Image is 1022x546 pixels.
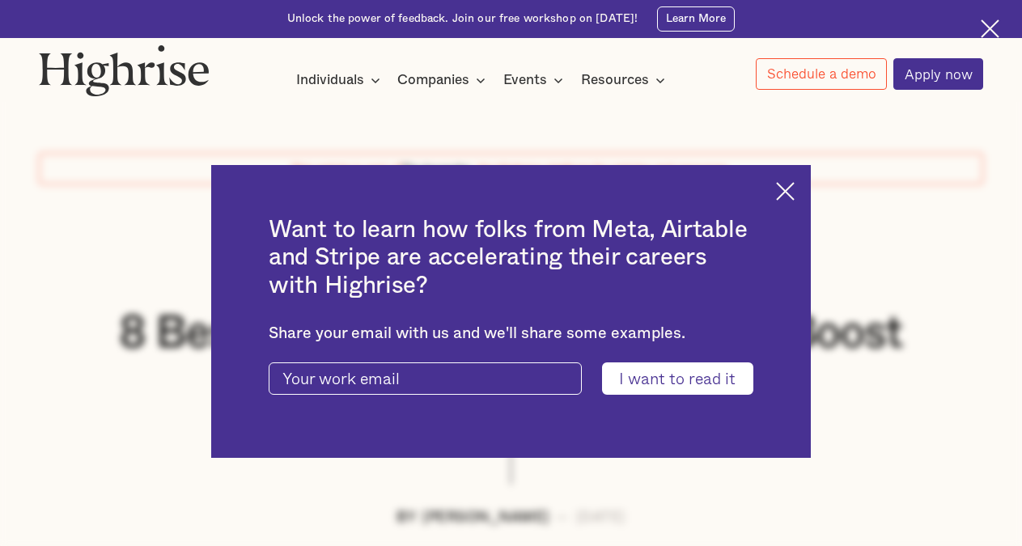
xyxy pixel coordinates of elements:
[776,182,795,201] img: Cross icon
[981,19,999,38] img: Cross icon
[657,6,735,32] a: Learn More
[581,70,649,90] div: Resources
[893,58,983,90] a: Apply now
[581,70,670,90] div: Resources
[39,44,210,96] img: Highrise logo
[756,58,887,90] a: Schedule a demo
[503,70,568,90] div: Events
[287,11,638,27] div: Unlock the power of feedback. Join our free workshop on [DATE]!
[269,324,753,343] div: Share your email with us and we'll share some examples.
[397,70,469,90] div: Companies
[397,70,490,90] div: Companies
[269,362,582,394] input: Your work email
[269,216,753,299] h2: Want to learn how folks from Meta, Airtable and Stripe are accelerating their careers with Highrise?
[503,70,547,90] div: Events
[296,70,385,90] div: Individuals
[602,362,753,394] input: I want to read it
[269,362,753,394] form: current-ascender-blog-article-modal-form
[296,70,364,90] div: Individuals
